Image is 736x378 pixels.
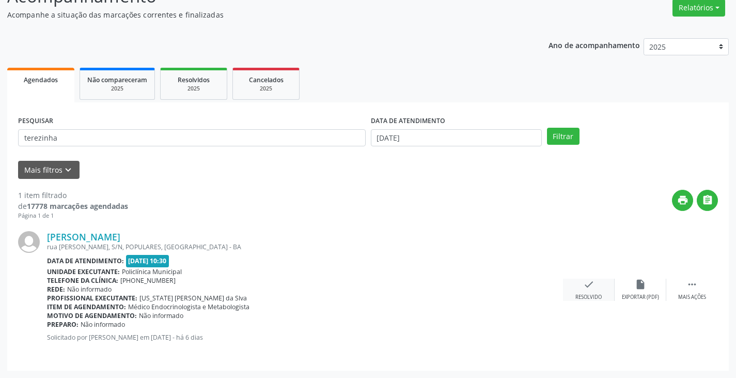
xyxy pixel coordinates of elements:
input: Nome, CNS [18,129,366,147]
div: 1 item filtrado [18,190,128,201]
span: [US_STATE] [PERSON_NAME] da Slva [139,294,247,303]
p: Ano de acompanhamento [549,38,640,51]
span: Resolvidos [178,75,210,84]
i: print [677,194,688,206]
i: check [583,279,594,290]
span: Policlínica Municipal [122,267,182,276]
a: [PERSON_NAME] [47,231,120,243]
button: Filtrar [547,128,580,145]
input: Selecione um intervalo [371,129,542,147]
span: Não compareceram [87,75,147,84]
span: [DATE] 10:30 [126,255,169,267]
p: Solicitado por [PERSON_NAME] em [DATE] - há 6 dias [47,333,563,342]
p: Acompanhe a situação das marcações correntes e finalizadas [7,9,512,20]
div: Resolvido [575,294,602,301]
div: Exportar (PDF) [622,294,659,301]
i: keyboard_arrow_down [62,164,74,176]
i:  [686,279,698,290]
b: Rede: [47,285,65,294]
div: de [18,201,128,211]
button: print [672,190,693,211]
div: Mais ações [678,294,706,301]
span: Não informado [139,311,183,320]
button: Mais filtroskeyboard_arrow_down [18,161,80,179]
img: img [18,231,40,253]
i:  [702,194,713,206]
span: Médico Endocrinologista e Metabologista [128,303,249,311]
b: Telefone da clínica: [47,276,118,285]
span: Cancelados [249,75,284,84]
div: 2025 [240,85,292,93]
div: rua [PERSON_NAME], S/N, POPULARES, [GEOGRAPHIC_DATA] - BA [47,243,563,251]
span: Não informado [81,320,125,329]
b: Unidade executante: [47,267,120,276]
button:  [697,190,718,211]
div: 2025 [168,85,220,93]
b: Preparo: [47,320,79,329]
label: DATA DE ATENDIMENTO [371,113,445,129]
strong: 17778 marcações agendadas [27,201,128,211]
span: [PHONE_NUMBER] [120,276,176,285]
b: Data de atendimento: [47,256,124,265]
label: PESQUISAR [18,113,53,129]
b: Item de agendamento: [47,303,126,311]
b: Motivo de agendamento: [47,311,137,320]
b: Profissional executante: [47,294,137,303]
i: insert_drive_file [635,279,646,290]
span: Não informado [67,285,112,294]
div: Página 1 de 1 [18,211,128,220]
span: Agendados [24,75,58,84]
div: 2025 [87,85,147,93]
